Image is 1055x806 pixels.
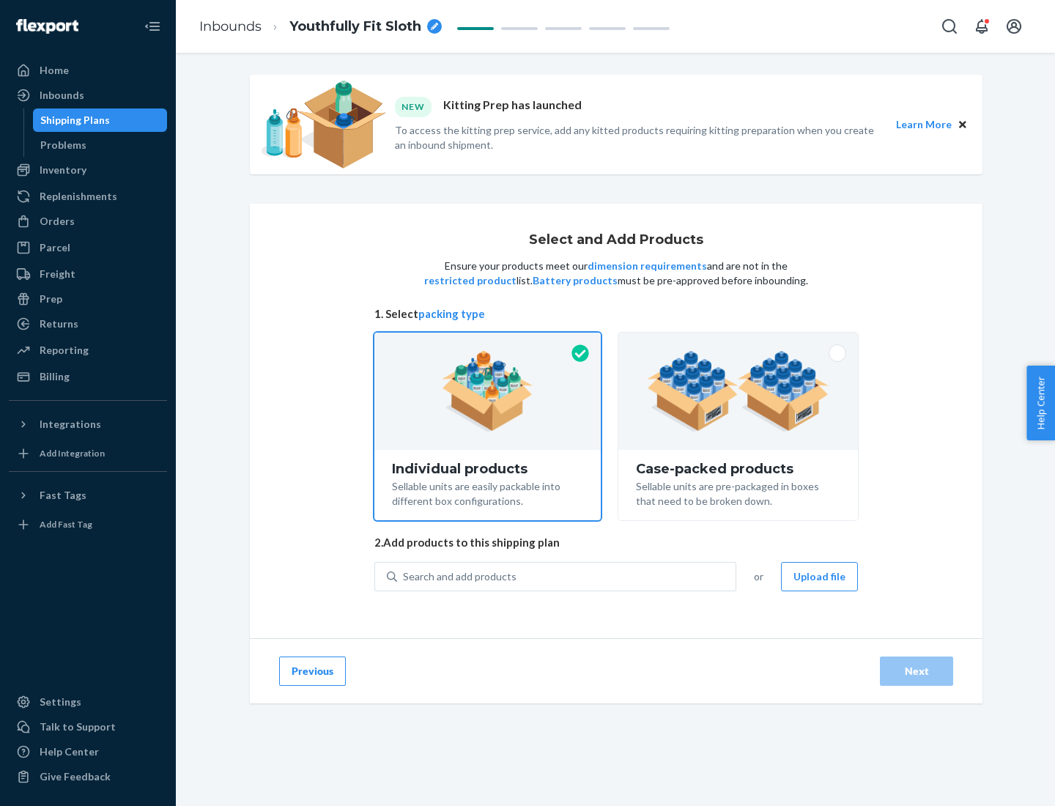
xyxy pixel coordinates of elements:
a: Inbounds [9,84,167,107]
a: Replenishments [9,185,167,208]
div: Case-packed products [636,462,840,476]
button: Upload file [781,562,858,591]
div: Parcel [40,240,70,255]
a: Prep [9,287,167,311]
button: Fast Tags [9,484,167,507]
a: Inbounds [199,18,262,34]
img: individual-pack.facf35554cb0f1810c75b2bd6df2d64e.png [442,351,533,432]
button: Battery products [533,273,618,288]
div: Replenishments [40,189,117,204]
a: Freight [9,262,167,286]
button: Give Feedback [9,765,167,788]
a: Orders [9,210,167,233]
img: Flexport logo [16,19,78,34]
div: Problems [40,138,86,152]
img: case-pack.59cecea509d18c883b923b81aeac6d0b.png [647,351,829,432]
button: Close [955,117,971,133]
button: Learn More [896,117,952,133]
p: Ensure your products meet our and are not in the list. must be pre-approved before inbounding. [423,259,810,288]
div: Integrations [40,417,101,432]
a: Inventory [9,158,167,182]
span: Youthfully Fit Sloth [289,18,421,37]
span: 2. Add products to this shipping plan [374,535,858,550]
a: Shipping Plans [33,108,168,132]
div: Reporting [40,343,89,358]
ol: breadcrumbs [188,5,454,48]
div: Settings [40,695,81,709]
div: Freight [40,267,75,281]
a: Talk to Support [9,715,167,739]
button: Integrations [9,413,167,436]
a: Help Center [9,740,167,764]
a: Reporting [9,339,167,362]
div: Inventory [40,163,86,177]
div: Individual products [392,462,583,476]
div: Add Integration [40,447,105,459]
div: Returns [40,317,78,331]
div: NEW [395,97,432,117]
p: To access the kitting prep service, add any kitted products requiring kitting preparation when yo... [395,123,883,152]
button: dimension requirements [588,259,707,273]
h1: Select and Add Products [529,233,703,248]
div: Orders [40,214,75,229]
button: restricted product [424,273,517,288]
a: Home [9,59,167,82]
button: Close Navigation [138,12,167,41]
button: Help Center [1026,366,1055,440]
div: Give Feedback [40,769,111,784]
div: Next [892,664,941,679]
a: Returns [9,312,167,336]
span: or [754,569,763,584]
button: Open notifications [967,12,996,41]
button: Open account menu [999,12,1029,41]
div: Sellable units are pre-packaged in boxes that need to be broken down. [636,476,840,509]
div: Billing [40,369,70,384]
div: Prep [40,292,62,306]
div: Inbounds [40,88,84,103]
a: Billing [9,365,167,388]
div: Search and add products [403,569,517,584]
div: Home [40,63,69,78]
a: Parcel [9,236,167,259]
button: Next [880,657,953,686]
a: Add Fast Tag [9,513,167,536]
div: Sellable units are easily packable into different box configurations. [392,476,583,509]
div: Shipping Plans [40,113,110,127]
button: Previous [279,657,346,686]
p: Kitting Prep has launched [443,97,582,117]
div: Help Center [40,744,99,759]
div: Fast Tags [40,488,86,503]
a: Add Integration [9,442,167,465]
button: packing type [418,306,485,322]
button: Open Search Box [935,12,964,41]
div: Add Fast Tag [40,518,92,530]
a: Problems [33,133,168,157]
div: Talk to Support [40,720,116,734]
a: Settings [9,690,167,714]
span: 1. Select [374,306,858,322]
